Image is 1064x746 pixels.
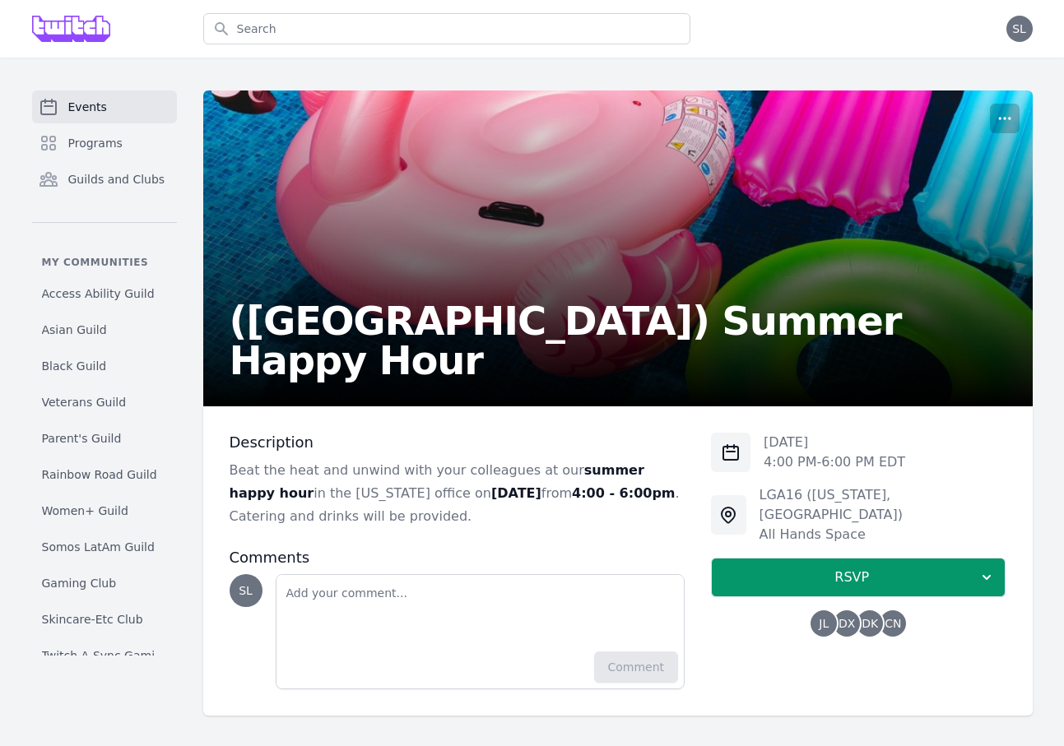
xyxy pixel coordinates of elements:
[32,605,177,634] a: Skincare-Etc Club
[68,171,165,188] span: Guilds and Clubs
[764,452,905,472] p: 4:00 PM - 6:00 PM EDT
[32,16,111,42] img: Grove
[572,485,676,501] strong: 4:00 - 6:00pm
[230,548,685,568] h3: Comments
[32,424,177,453] a: Parent's Guild
[68,99,107,115] span: Events
[839,618,855,629] span: DX
[230,433,685,452] h3: Description
[32,163,177,196] a: Guilds and Clubs
[42,539,155,555] span: Somos LatAm Guild
[594,651,679,683] button: Comment
[32,90,177,656] nav: Sidebar
[711,558,1006,597] button: RSVP
[42,430,122,447] span: Parent's Guild
[42,611,143,628] span: Skincare-Etc Club
[760,485,1006,525] div: LGA16 ([US_STATE], [GEOGRAPHIC_DATA])
[32,127,177,160] a: Programs
[819,618,829,629] span: JL
[42,647,167,664] span: Twitch A-Sync Gaming (TAG) Club
[203,13,690,44] input: Search
[491,485,541,501] strong: [DATE]
[230,301,1006,380] h2: ([GEOGRAPHIC_DATA]) Summer Happy Hour
[42,466,157,483] span: Rainbow Road Guild
[32,641,177,670] a: Twitch A-Sync Gaming (TAG) Club
[230,462,644,501] strong: summer happy hour
[862,618,878,629] span: DK
[32,90,177,123] a: Events
[32,496,177,526] a: Women+ Guild
[32,256,177,269] p: My communities
[42,322,107,338] span: Asian Guild
[239,585,253,596] span: SL
[32,387,177,417] a: Veterans Guild
[68,135,123,151] span: Programs
[32,351,177,381] a: Black Guild
[32,279,177,308] a: Access Ability Guild
[1006,16,1033,42] button: SL
[230,459,685,528] p: Beat the heat and unwind with your colleagues at our in the [US_STATE] office on from . Catering ...
[32,568,177,598] a: Gaming Club
[42,503,128,519] span: Women+ Guild
[42,285,155,302] span: Access Ability Guild
[32,460,177,489] a: Rainbow Road Guild
[764,433,905,452] p: [DATE]
[885,618,901,629] span: CN
[42,394,127,410] span: Veterans Guild
[32,315,177,345] a: Asian Guild
[725,568,978,587] span: RSVP
[42,358,107,374] span: Black Guild
[42,575,117,591] span: Gaming Club
[1012,23,1026,35] span: SL
[32,532,177,562] a: Somos LatAm Guild
[760,525,1006,544] div: All Hands Space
